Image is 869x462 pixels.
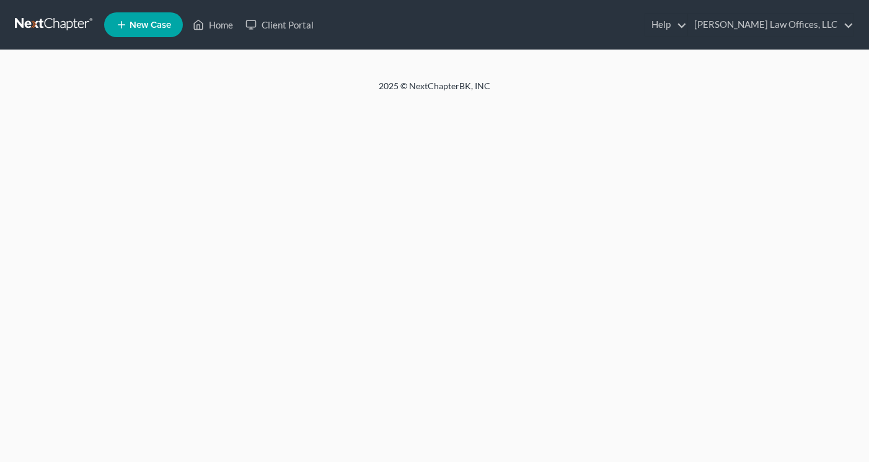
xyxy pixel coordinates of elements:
[688,14,854,36] a: [PERSON_NAME] Law Offices, LLC
[239,14,320,36] a: Client Portal
[645,14,687,36] a: Help
[104,12,183,37] new-legal-case-button: New Case
[81,80,788,102] div: 2025 © NextChapterBK, INC
[187,14,239,36] a: Home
